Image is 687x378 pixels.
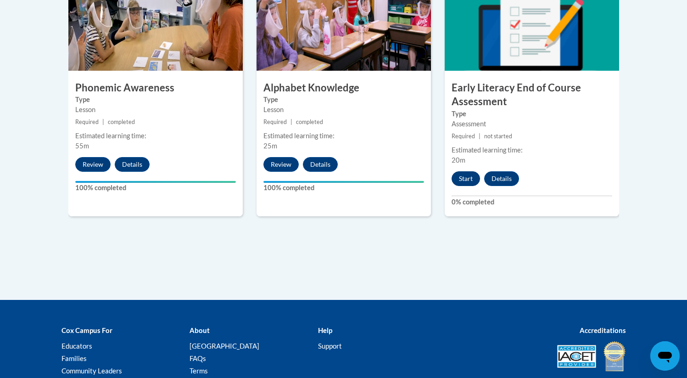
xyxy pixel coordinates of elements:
div: Assessment [452,119,612,129]
img: IDA® Accredited [603,340,626,372]
button: Start [452,171,480,186]
iframe: Button to launch messaging window [650,341,680,371]
b: Cox Campus For [61,326,112,334]
h3: Alphabet Knowledge [257,81,431,95]
button: Details [303,157,338,172]
img: Accredited IACET® Provider [557,345,596,368]
span: completed [108,118,135,125]
span: 20m [452,156,465,164]
span: Required [452,133,475,140]
label: 100% completed [75,183,236,193]
button: Review [75,157,111,172]
div: Estimated learning time: [75,131,236,141]
b: Help [318,326,332,334]
h3: Phonemic Awareness [68,81,243,95]
label: 0% completed [452,197,612,207]
h3: Early Literacy End of Course Assessment [445,81,619,109]
button: Details [484,171,519,186]
span: not started [484,133,512,140]
a: Families [61,354,87,362]
a: FAQs [190,354,206,362]
div: Your progress [75,181,236,183]
span: Required [75,118,99,125]
label: Type [452,109,612,119]
label: 100% completed [263,183,424,193]
label: Type [75,95,236,105]
a: [GEOGRAPHIC_DATA] [190,342,259,350]
span: 55m [75,142,89,150]
button: Review [263,157,299,172]
div: Estimated learning time: [263,131,424,141]
span: 25m [263,142,277,150]
button: Details [115,157,150,172]
a: Community Leaders [61,367,122,375]
span: Required [263,118,287,125]
div: Lesson [75,105,236,115]
a: Terms [190,367,208,375]
span: | [102,118,104,125]
div: Lesson [263,105,424,115]
span: completed [296,118,323,125]
span: | [290,118,292,125]
a: Educators [61,342,92,350]
label: Type [263,95,424,105]
div: Estimated learning time: [452,145,612,155]
span: | [479,133,480,140]
b: About [190,326,210,334]
div: Your progress [263,181,424,183]
a: Support [318,342,342,350]
b: Accreditations [580,326,626,334]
